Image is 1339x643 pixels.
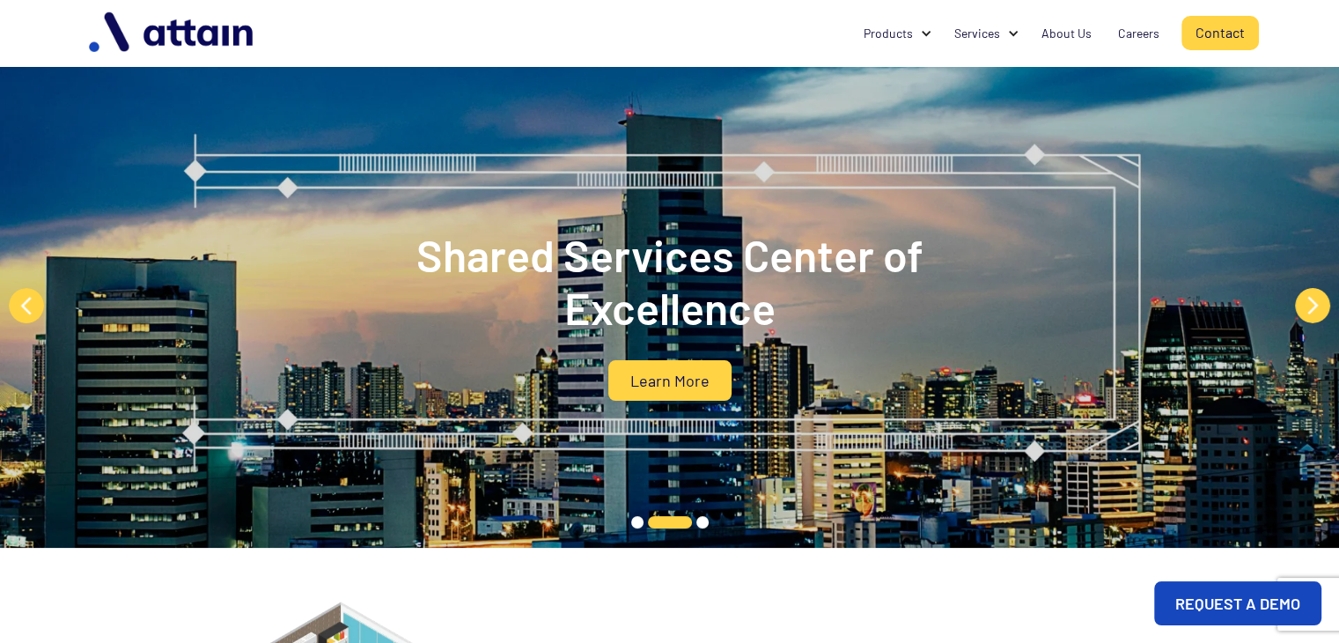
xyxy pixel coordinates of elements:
[608,360,732,401] a: Learn More
[318,228,1022,334] h2: Shared Services Center of Excellence
[941,17,1028,50] div: Services
[1295,288,1330,323] button: Next
[648,516,692,528] button: 2 of 3
[1028,17,1105,50] a: About Us
[9,288,44,323] button: Previous
[1041,25,1092,42] div: About Us
[696,516,709,528] button: 3 of 3
[1154,581,1321,625] a: REQUEST A DEMO
[1181,16,1259,50] a: Contact
[80,5,265,61] img: logo
[850,17,941,50] div: Products
[954,25,1000,42] div: Services
[864,25,913,42] div: Products
[1118,25,1159,42] div: Careers
[631,516,644,528] button: 1 of 3
[1105,17,1173,50] a: Careers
